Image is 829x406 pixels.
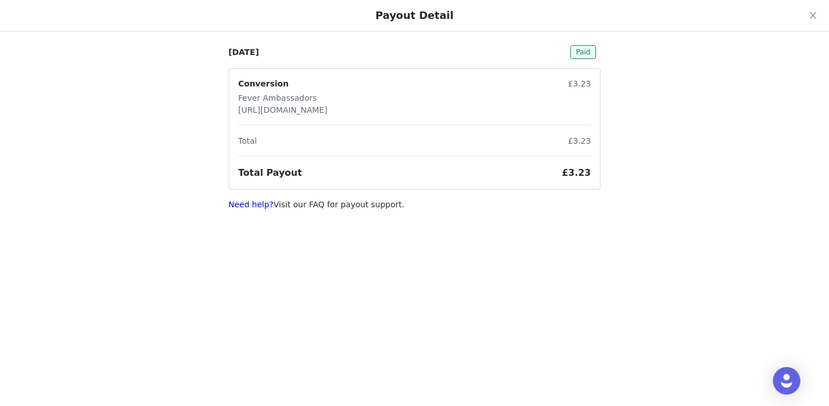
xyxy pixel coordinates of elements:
div: Payout Detail [376,9,453,22]
p: [DATE] [228,46,259,58]
a: Need help? [228,200,274,209]
div: Open Intercom Messenger [773,367,800,395]
span: Paid [570,45,596,59]
span: £3.23 [568,79,591,88]
span: £3.23 [562,167,591,178]
p: Conversion [238,78,327,90]
p: Visit our FAQ for payout support. [228,199,601,211]
p: Total [238,135,257,147]
span: £3.23 [568,136,591,145]
p: Fever Ambassadors [238,92,327,104]
h3: Total Payout [238,166,302,180]
i: icon: close [808,11,818,20]
p: [URL][DOMAIN_NAME] [238,104,327,116]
